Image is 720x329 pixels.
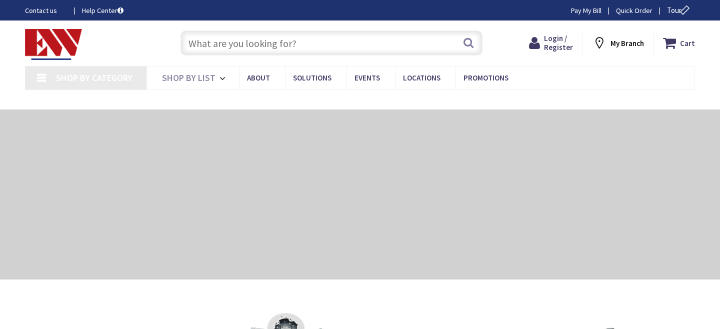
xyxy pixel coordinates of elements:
a: Cart [663,34,695,52]
span: Tour [667,5,692,15]
a: Pay My Bill [571,5,601,15]
a: Help Center [82,5,123,15]
span: Shop By Category [56,72,132,83]
strong: Cart [680,34,695,52]
input: What are you looking for? [180,30,482,55]
strong: My Branch [610,38,644,48]
div: My Branch [592,34,644,52]
span: Promotions [463,73,508,82]
span: Login / Register [544,33,573,52]
a: Quick Order [616,5,652,15]
span: Locations [403,73,440,82]
span: Solutions [293,73,331,82]
span: Events [354,73,380,82]
a: Login / Register [529,34,573,52]
img: Electrical Wholesalers, Inc. [25,29,82,60]
span: About [247,73,270,82]
span: Shop By List [162,72,215,83]
a: Contact us [25,5,66,15]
